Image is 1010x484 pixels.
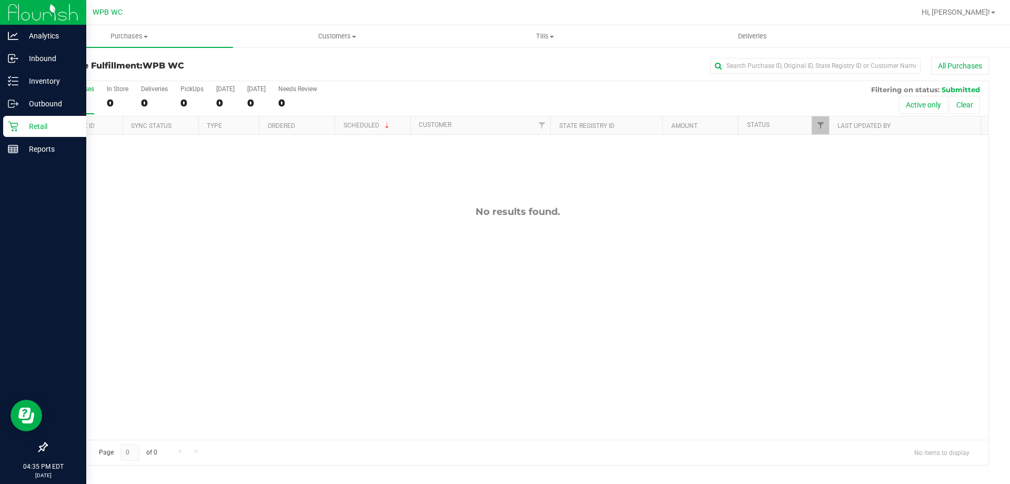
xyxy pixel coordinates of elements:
span: No items to display [906,445,978,460]
a: Filter [812,116,829,134]
div: 0 [216,97,235,109]
span: Filtering on status: [871,85,940,94]
div: [DATE] [247,85,266,93]
p: Outbound [18,97,82,110]
div: No results found. [47,206,988,218]
a: Ordered [268,122,295,130]
h3: Purchase Fulfillment: [46,61,360,71]
a: Last Updated By [837,122,891,130]
inline-svg: Reports [8,144,18,154]
div: Deliveries [141,85,168,93]
div: Needs Review [278,85,317,93]
a: Scheduled [344,122,391,129]
div: PickUps [180,85,204,93]
p: Retail [18,120,82,133]
a: Customers [233,25,441,47]
span: Submitted [942,85,980,94]
p: Inbound [18,52,82,65]
span: WPB WC [93,8,123,17]
p: 04:35 PM EDT [5,462,82,471]
span: Page of 0 [90,445,166,461]
div: [DATE] [216,85,235,93]
button: Active only [899,96,948,114]
inline-svg: Inbound [8,53,18,64]
p: [DATE] [5,471,82,479]
p: Inventory [18,75,82,87]
span: Tills [441,32,648,41]
div: 0 [107,97,128,109]
div: In Store [107,85,128,93]
p: Analytics [18,29,82,42]
inline-svg: Analytics [8,31,18,41]
a: State Registry ID [559,122,614,130]
span: Purchases [25,32,233,41]
a: Tills [441,25,649,47]
iframe: Resource center [11,400,42,431]
div: 0 [141,97,168,109]
input: Search Purchase ID, Original ID, State Registry ID or Customer Name... [710,58,921,74]
button: All Purchases [931,57,989,75]
a: Customer [419,121,451,129]
a: Purchases [25,25,233,47]
a: Type [207,122,222,130]
a: Amount [671,122,698,130]
button: Clear [950,96,980,114]
a: Sync Status [131,122,171,130]
div: 0 [247,97,266,109]
span: WPB WC [143,61,184,71]
div: 0 [278,97,317,109]
p: Reports [18,143,82,155]
a: Status [747,121,770,129]
span: Deliveries [724,32,781,41]
span: Customers [234,32,440,41]
a: Deliveries [649,25,856,47]
div: 0 [180,97,204,109]
inline-svg: Outbound [8,98,18,109]
a: Filter [533,116,550,134]
span: Hi, [PERSON_NAME]! [922,8,990,16]
inline-svg: Inventory [8,76,18,86]
inline-svg: Retail [8,121,18,132]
